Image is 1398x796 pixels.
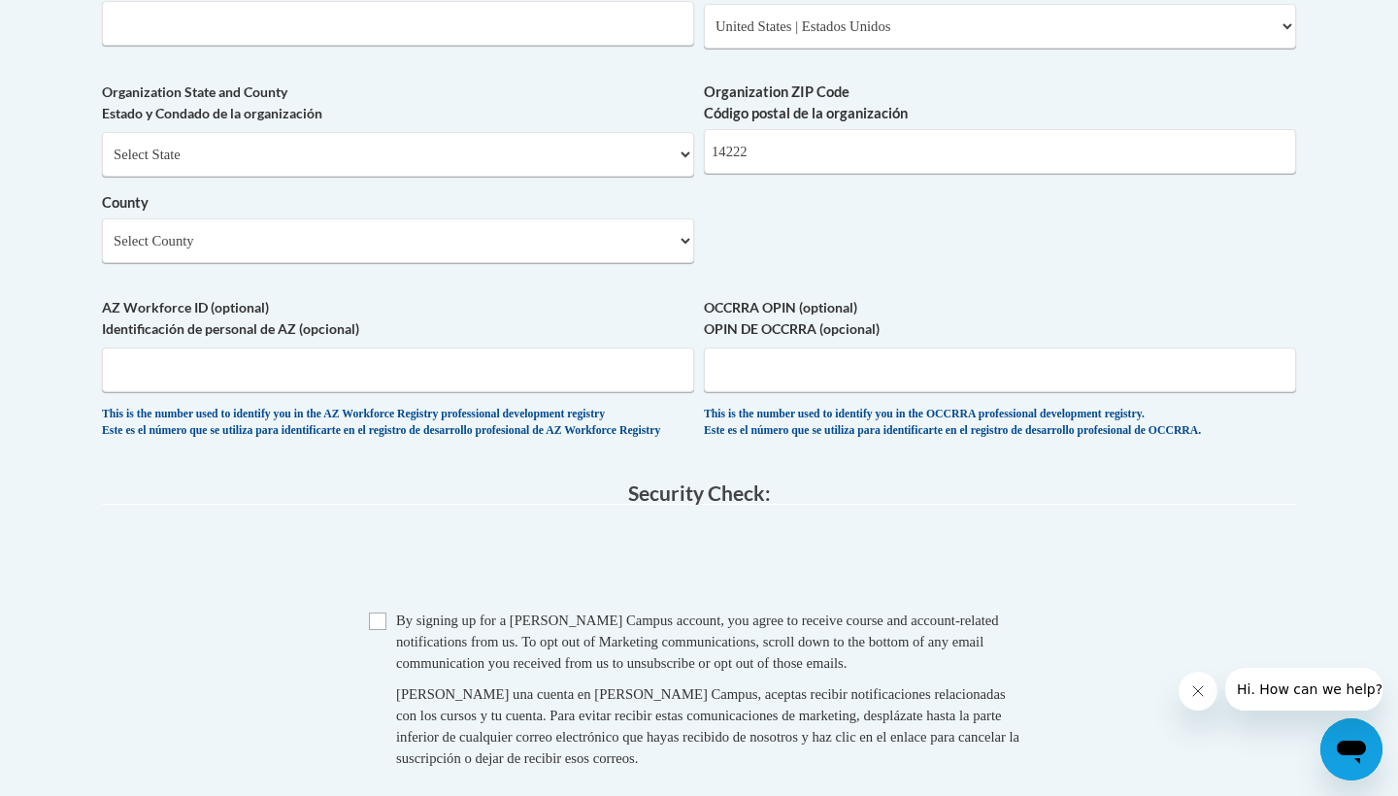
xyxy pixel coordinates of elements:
[102,82,694,124] label: Organization State and County Estado y Condado de la organización
[704,297,1296,340] label: OCCRRA OPIN (optional) OPIN DE OCCRRA (opcional)
[628,481,771,505] span: Security Check:
[1320,718,1382,780] iframe: Button to launch messaging window
[396,613,999,671] span: By signing up for a [PERSON_NAME] Campus account, you agree to receive course and account-related...
[704,407,1296,439] div: This is the number used to identify you in the OCCRRA professional development registry. Este es ...
[1225,668,1382,711] iframe: Message from company
[102,407,694,439] div: This is the number used to identify you in the AZ Workforce Registry professional development reg...
[551,524,847,600] iframe: reCAPTCHA
[704,82,1296,124] label: Organization ZIP Code Código postal de la organización
[102,192,694,214] label: County
[704,129,1296,174] input: Metadata input
[102,297,694,340] label: AZ Workforce ID (optional) Identificación de personal de AZ (opcional)
[102,1,694,46] input: Metadata input
[1179,672,1217,711] iframe: Close message
[396,686,1019,766] span: [PERSON_NAME] una cuenta en [PERSON_NAME] Campus, aceptas recibir notificaciones relacionadas con...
